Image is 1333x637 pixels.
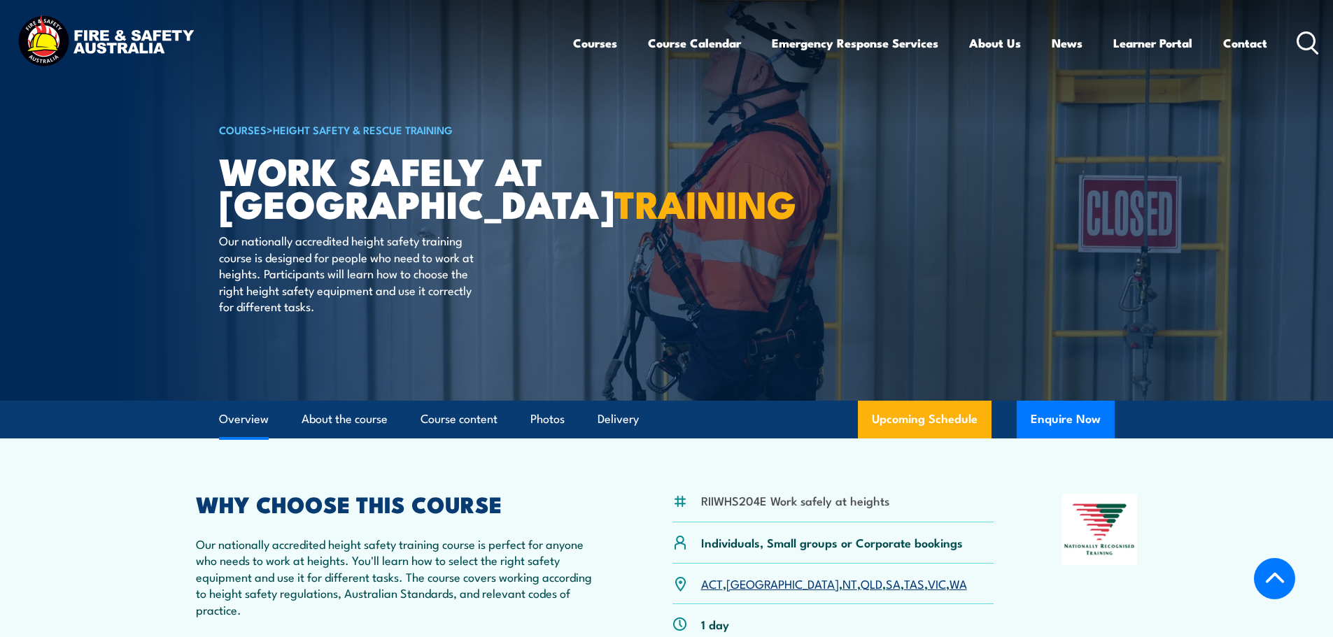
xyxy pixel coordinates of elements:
[573,24,617,62] a: Courses
[950,575,967,592] a: WA
[928,575,946,592] a: VIC
[219,401,269,438] a: Overview
[701,534,963,550] p: Individuals, Small groups or Corporate bookings
[530,401,565,438] a: Photos
[701,575,723,592] a: ACT
[969,24,1021,62] a: About Us
[1113,24,1192,62] a: Learner Portal
[196,536,605,617] p: Our nationally accredited height safety training course is perfect for anyone who needs to work a...
[219,121,565,138] h6: >
[273,122,453,137] a: Height Safety & Rescue Training
[1052,24,1082,62] a: News
[772,24,938,62] a: Emergency Response Services
[701,492,889,508] li: RIIWHS204E Work safely at heights
[858,401,992,438] a: Upcoming Schedule
[648,24,741,62] a: Course Calendar
[219,122,267,137] a: COURSES
[1017,401,1115,438] button: Enquire Now
[219,154,565,219] h1: Work Safely at [GEOGRAPHIC_DATA]
[1062,494,1138,565] img: Nationally Recognised Training logo.
[726,575,839,592] a: [GEOGRAPHIC_DATA]
[842,575,857,592] a: NT
[219,232,474,314] p: Our nationally accredited height safety training course is designed for people who need to work a...
[701,616,729,632] p: 1 day
[1223,24,1267,62] a: Contact
[904,575,924,592] a: TAS
[614,173,796,231] strong: TRAINING
[886,575,901,592] a: SA
[302,401,388,438] a: About the course
[598,401,639,438] a: Delivery
[701,575,967,592] p: , , , , , , ,
[861,575,882,592] a: QLD
[196,494,605,513] h2: WHY CHOOSE THIS COURSE
[421,401,498,438] a: Course content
